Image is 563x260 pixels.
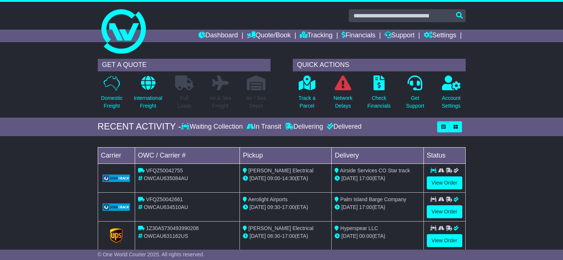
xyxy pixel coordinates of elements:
[134,94,162,110] p: International Freight
[243,175,328,182] div: - (ETA)
[442,75,461,114] a: AccountSettings
[368,94,391,110] p: Check Financials
[427,176,462,189] a: View Order
[385,30,415,42] a: Support
[249,175,266,181] span: [DATE]
[332,147,423,163] td: Delivery
[298,75,316,114] a: Track aParcel
[246,94,266,110] p: Air / Sea Depot
[341,233,358,239] span: [DATE]
[359,204,372,210] span: 17:00
[245,123,283,131] div: In Transit
[243,232,328,240] div: - (ETA)
[340,225,378,231] span: Hyperspear LLC
[342,30,375,42] a: Financials
[135,147,240,163] td: OWC / Carrier #
[98,121,181,132] div: RECENT ACTIVITY -
[334,94,352,110] p: Network Delays
[247,30,291,42] a: Quote/Book
[267,175,280,181] span: 09:00
[442,94,461,110] p: Account Settings
[146,168,183,173] span: VFQZ50042755
[146,196,183,202] span: VFQZ50042661
[282,233,295,239] span: 17:00
[340,196,406,202] span: Palm Island Barge Company
[144,204,188,210] span: OWCAU634510AU
[248,225,314,231] span: [PERSON_NAME] Electrical
[359,233,372,239] span: 00:00
[98,251,205,257] span: © One World Courier 2025. All rights reserved.
[267,204,280,210] span: 09:30
[424,30,456,42] a: Settings
[282,204,295,210] span: 17:00
[144,233,188,239] span: OWCAU631162US
[181,123,244,131] div: Waiting Collection
[335,232,420,240] div: (ETA)
[359,175,372,181] span: 17:00
[144,175,188,181] span: OWCAU635084AU
[423,147,465,163] td: Status
[406,94,424,110] p: Get Support
[427,234,462,247] a: View Order
[283,123,325,131] div: Delivering
[103,175,130,182] img: GetCarrierServiceLogo
[282,175,295,181] span: 14:30
[325,123,362,131] div: Delivered
[341,175,358,181] span: [DATE]
[406,75,425,114] a: GetSupport
[335,175,420,182] div: (ETA)
[248,196,288,202] span: Aerolight Airports
[249,233,266,239] span: [DATE]
[146,225,198,231] span: 1Z30A5730493990208
[175,94,194,110] p: Full Loads
[427,205,462,218] a: View Order
[209,94,231,110] p: Air & Sea Freight
[101,75,123,114] a: DomesticFreight
[335,203,420,211] div: (ETA)
[110,228,123,243] img: GetCarrierServiceLogo
[341,204,358,210] span: [DATE]
[198,30,238,42] a: Dashboard
[98,59,271,71] div: GET A QUOTE
[293,59,466,71] div: QUICK ACTIONS
[249,204,266,210] span: [DATE]
[340,168,410,173] span: Airside Services CO Star track
[333,75,353,114] a: NetworkDelays
[367,75,391,114] a: CheckFinancials
[133,75,162,114] a: InternationalFreight
[267,233,280,239] span: 08:30
[101,94,123,110] p: Domestic Freight
[248,168,314,173] span: [PERSON_NAME] Electrical
[98,147,135,163] td: Carrier
[103,203,130,211] img: GetCarrierServiceLogo
[240,147,332,163] td: Pickup
[298,94,315,110] p: Track a Parcel
[300,30,332,42] a: Tracking
[243,203,328,211] div: - (ETA)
